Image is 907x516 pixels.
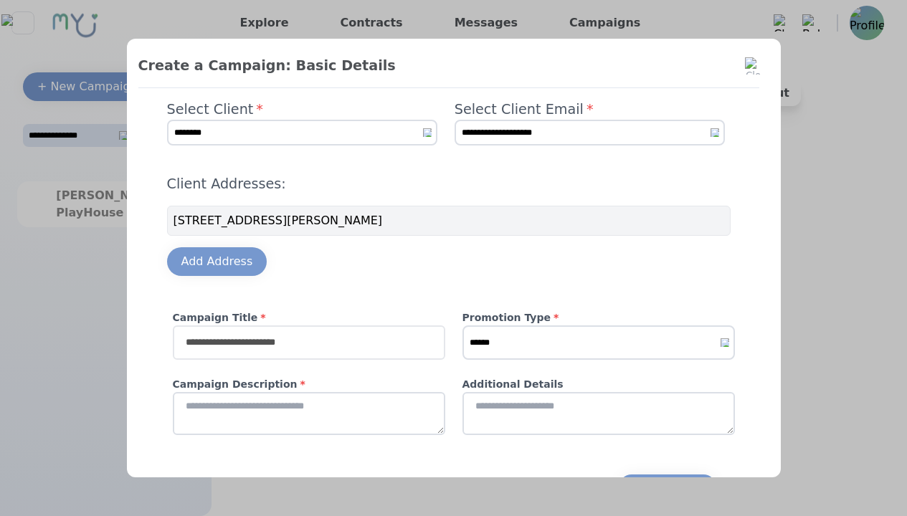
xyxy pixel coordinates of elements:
h4: Campaign Title [173,310,445,325]
h4: Promotion Type [462,310,735,325]
h4: Campaign Description [173,377,445,392]
h4: Select Client Email [455,100,725,120]
button: + Add Product [619,474,716,500]
div: Add Address [181,253,253,270]
img: Close [745,57,762,75]
h4: Select Client [167,100,437,120]
h4: Products [181,476,255,499]
div: [STREET_ADDRESS][PERSON_NAME] [167,206,731,236]
h2: Create a Campaign: Basic Details [138,56,759,76]
h4: Additional Details [462,377,735,392]
h4: Client Addresses: [167,174,731,194]
button: Add Address [167,247,267,276]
